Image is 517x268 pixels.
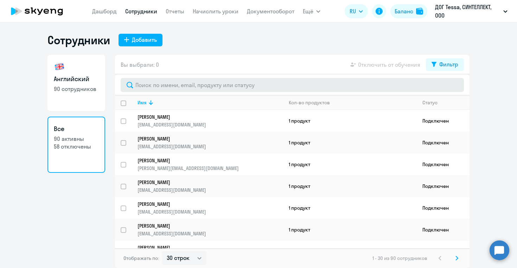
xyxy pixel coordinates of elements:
[138,136,273,142] p: [PERSON_NAME]
[54,124,99,133] h3: Все
[283,241,417,262] td: 1 продукт
[138,157,283,171] a: [PERSON_NAME][PERSON_NAME][EMAIL_ADDRESS][DOMAIN_NAME]
[432,3,511,20] button: ДОГ Tessa, СИНТЕЛЛЕКТ, ООО
[283,110,417,132] td: 1 продукт
[54,143,99,150] p: 58 отключены
[138,165,283,171] p: [PERSON_NAME][EMAIL_ADDRESS][DOMAIN_NAME]
[47,55,105,111] a: Английский90 сотрудников
[47,33,110,47] h1: Сотрудники
[417,153,470,175] td: Подключен
[395,7,413,15] div: Баланс
[121,60,159,69] span: Вы выбрали: 0
[138,143,283,150] p: [EMAIL_ADDRESS][DOMAIN_NAME]
[138,122,283,128] p: [EMAIL_ADDRESS][DOMAIN_NAME]
[121,78,464,92] input: Поиск по имени, email, продукту или статусу
[417,197,470,219] td: Подключен
[289,99,330,106] div: Кол-во продуктов
[132,35,157,44] div: Добавить
[138,244,273,251] p: [PERSON_NAME]
[247,8,294,15] a: Документооборот
[54,85,99,93] p: 90 сотрудников
[283,153,417,175] td: 1 продукт
[138,179,283,193] a: [PERSON_NAME][EMAIL_ADDRESS][DOMAIN_NAME]
[138,201,283,215] a: [PERSON_NAME][EMAIL_ADDRESS][DOMAIN_NAME]
[426,58,464,71] button: Фильтр
[138,223,273,229] p: [PERSON_NAME]
[303,4,320,18] button: Ещё
[303,7,313,15] span: Ещё
[138,209,283,215] p: [EMAIL_ADDRESS][DOMAIN_NAME]
[54,74,99,84] h3: Английский
[416,8,423,15] img: balance
[125,8,157,15] a: Сотрудники
[390,4,427,18] button: Балансbalance
[417,219,470,241] td: Подключен
[166,8,184,15] a: Отчеты
[193,8,238,15] a: Начислить уроки
[54,135,99,143] p: 90 активны
[54,61,65,72] img: english
[417,132,470,153] td: Подключен
[92,8,117,15] a: Дашборд
[138,157,273,164] p: [PERSON_NAME]
[138,223,283,237] a: [PERSON_NAME][EMAIL_ADDRESS][DOMAIN_NAME]
[417,241,470,262] td: Подключен
[435,3,500,20] p: ДОГ Tessa, СИНТЕЛЛЕКТ, ООО
[138,230,283,237] p: [EMAIL_ADDRESS][DOMAIN_NAME]
[439,60,458,68] div: Фильтр
[138,201,273,207] p: [PERSON_NAME]
[283,175,417,197] td: 1 продукт
[283,197,417,219] td: 1 продукт
[138,114,283,128] a: [PERSON_NAME][EMAIL_ADDRESS][DOMAIN_NAME]
[138,114,273,120] p: [PERSON_NAME]
[138,99,147,106] div: Имя
[138,187,283,193] p: [EMAIL_ADDRESS][DOMAIN_NAME]
[119,34,162,46] button: Добавить
[372,255,427,261] span: 1 - 30 из 90 сотрудников
[123,255,159,261] span: Отображать по:
[138,136,283,150] a: [PERSON_NAME][EMAIL_ADDRESS][DOMAIN_NAME]
[422,99,438,106] div: Статус
[283,219,417,241] td: 1 продукт
[350,7,356,15] span: RU
[283,132,417,153] td: 1 продукт
[138,179,273,185] p: [PERSON_NAME]
[422,99,469,106] div: Статус
[138,244,283,259] a: [PERSON_NAME][EMAIL_ADDRESS][DOMAIN_NAME]
[47,117,105,173] a: Все90 активны58 отключены
[417,110,470,132] td: Подключен
[345,4,368,18] button: RU
[289,99,416,106] div: Кол-во продуктов
[417,175,470,197] td: Подключен
[138,99,283,106] div: Имя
